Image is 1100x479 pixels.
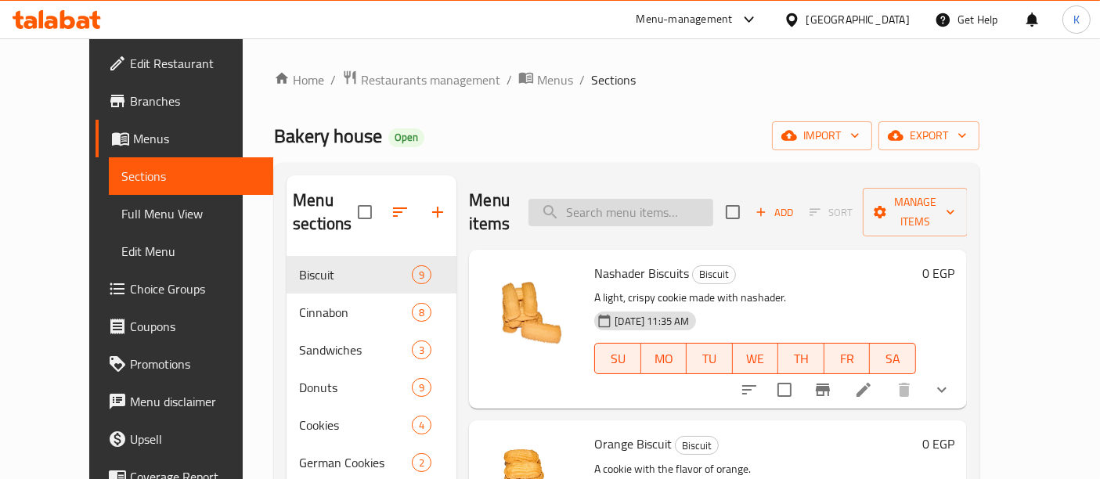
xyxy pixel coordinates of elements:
[824,343,871,374] button: FR
[537,70,573,89] span: Menus
[778,343,824,374] button: TH
[388,128,424,147] div: Open
[299,453,412,472] span: German Cookies
[130,392,261,411] span: Menu disclaimer
[692,265,736,284] div: Biscuit
[687,343,733,374] button: TU
[96,120,273,157] a: Menus
[412,416,431,434] div: items
[361,70,500,89] span: Restaurants management
[528,199,713,226] input: search
[469,189,510,236] h2: Menu items
[342,70,500,90] a: Restaurants management
[287,294,456,331] div: Cinnabon8
[96,308,273,345] a: Coupons
[693,348,727,370] span: TU
[1073,11,1080,28] span: K
[799,200,863,225] span: Select section first
[96,345,273,383] a: Promotions
[730,371,768,409] button: sort-choices
[854,380,873,399] a: Edit menu item
[806,11,910,28] div: [GEOGRAPHIC_DATA]
[413,456,431,470] span: 2
[299,265,412,284] span: Biscuit
[922,262,954,284] h6: 0 EGP
[413,380,431,395] span: 9
[693,265,735,283] span: Biscuit
[299,378,412,397] span: Donuts
[412,303,431,322] div: items
[412,340,431,359] div: items
[922,433,954,455] h6: 0 EGP
[413,418,431,433] span: 4
[413,268,431,283] span: 9
[121,242,261,261] span: Edit Menu
[749,200,799,225] span: Add item
[381,193,419,231] span: Sort sections
[130,355,261,373] span: Promotions
[96,270,273,308] a: Choice Groups
[388,131,424,144] span: Open
[412,453,431,472] div: items
[412,378,431,397] div: items
[274,70,324,89] a: Home
[863,188,968,236] button: Manage items
[109,195,273,232] a: Full Menu View
[875,193,955,232] span: Manage items
[768,373,801,406] span: Select to update
[96,420,273,458] a: Upsell
[287,331,456,369] div: Sandwiches3
[579,70,585,89] li: /
[299,340,412,359] span: Sandwiches
[413,305,431,320] span: 8
[594,288,916,308] p: A light, crispy cookie made with nashader.
[932,380,951,399] svg: Show Choices
[109,232,273,270] a: Edit Menu
[287,256,456,294] div: Biscuit9
[831,348,864,370] span: FR
[608,314,695,329] span: [DATE] 11:35 AM
[109,157,273,195] a: Sections
[348,196,381,229] span: Select all sections
[299,416,412,434] div: Cookies
[96,82,273,120] a: Branches
[133,129,261,148] span: Menus
[885,371,923,409] button: delete
[647,348,681,370] span: MO
[733,343,779,374] button: WE
[784,348,818,370] span: TH
[130,54,261,73] span: Edit Restaurant
[130,317,261,336] span: Coupons
[675,436,719,455] div: Biscuit
[518,70,573,90] a: Menus
[130,430,261,448] span: Upsell
[753,203,795,221] span: Add
[870,343,916,374] button: SA
[507,70,512,89] li: /
[274,118,382,153] span: Bakery house
[96,383,273,420] a: Menu disclaimer
[287,406,456,444] div: Cookies4
[739,348,773,370] span: WE
[130,92,261,110] span: Branches
[784,126,860,146] span: import
[891,126,967,146] span: export
[878,121,979,150] button: export
[96,45,273,82] a: Edit Restaurant
[641,343,687,374] button: MO
[287,369,456,406] div: Donuts9
[876,348,910,370] span: SA
[121,204,261,223] span: Full Menu View
[419,193,456,231] button: Add section
[412,265,431,284] div: items
[923,371,961,409] button: show more
[299,303,412,322] span: Cinnabon
[716,196,749,229] span: Select section
[637,10,733,29] div: Menu-management
[481,262,582,362] img: Nashader Biscuits
[749,200,799,225] button: Add
[330,70,336,89] li: /
[130,279,261,298] span: Choice Groups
